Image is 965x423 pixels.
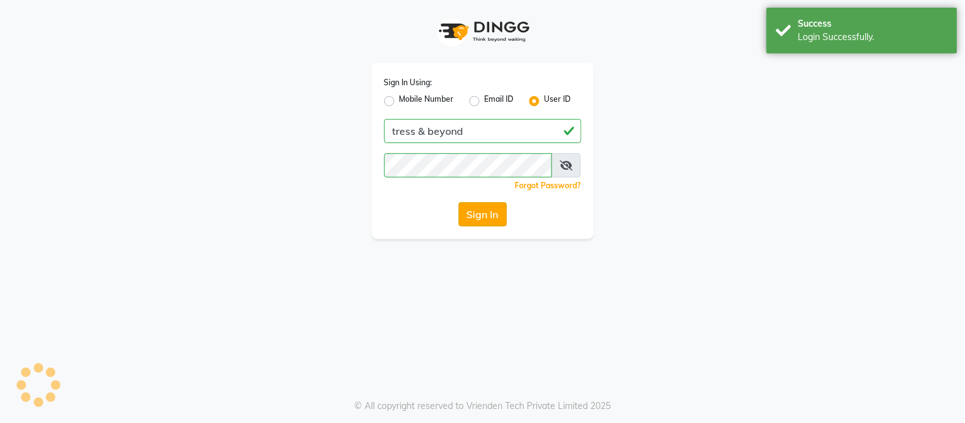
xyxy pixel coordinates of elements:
[399,94,454,109] label: Mobile Number
[384,153,553,177] input: Username
[798,31,948,44] div: Login Successfully.
[384,119,581,143] input: Username
[545,94,571,109] label: User ID
[432,13,534,50] img: logo1.svg
[384,77,433,88] label: Sign In Using:
[459,202,507,226] button: Sign In
[485,94,514,109] label: Email ID
[515,181,581,190] a: Forgot Password?
[798,17,948,31] div: Success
